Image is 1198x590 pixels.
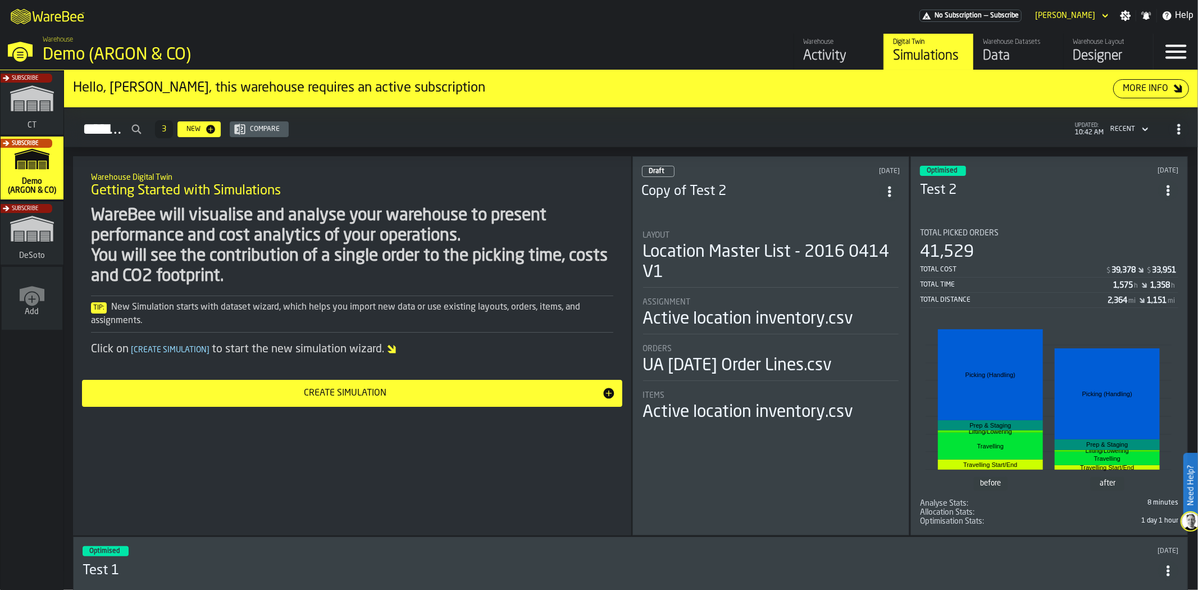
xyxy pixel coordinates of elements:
[920,517,1047,526] div: Title
[920,517,1178,526] div: stat-Optimisation Stats:
[920,508,1178,517] div: stat-Allocation Stats:
[643,309,854,329] div: Active location inventory.csv
[64,70,1198,107] div: ItemListCard-
[649,168,665,175] span: Draft
[920,229,999,238] span: Total Picked Orders
[1185,454,1197,517] label: Need Help?
[920,181,1158,199] h3: Test 2
[643,344,672,353] span: Orders
[12,75,38,81] span: Subscribe
[643,344,899,381] div: stat-Orders
[919,10,1022,22] div: Menu Subscription
[91,301,613,328] div: New Simulation starts with dataset wizard, which helps you import new data or use existing layout...
[984,12,988,20] span: —
[1031,9,1111,22] div: DropdownMenuValue-Shalini Coutinho
[12,140,38,147] span: Subscribe
[920,220,1178,526] section: card-SimulationDashboardCard-optimised
[43,45,346,65] div: Demo (ARGON & CO)
[983,47,1054,65] div: Data
[920,517,984,526] span: Optimisation Stats:
[642,166,675,177] div: status-0 2
[920,499,1178,508] div: stat-Analyse Stats:
[983,38,1054,46] div: Warehouse Datasets
[803,47,874,65] div: Activity
[920,281,1113,289] div: Total Time
[1134,282,1138,290] span: h
[1175,9,1194,22] span: Help
[1073,47,1144,65] div: Designer
[25,307,39,316] span: Add
[803,38,874,46] div: Warehouse
[1110,125,1135,133] div: DropdownMenuValue-4
[643,356,832,376] div: UA [DATE] Order Lines.csv
[920,242,974,262] div: 41,529
[643,242,899,283] div: Location Master List - 2016 0414 V1
[920,296,1108,304] div: Total Distance
[920,508,1047,517] div: Title
[1154,34,1198,70] label: button-toggle-Menu
[230,121,289,137] button: button-Compare
[177,121,221,137] button: button-New
[1073,38,1144,46] div: Warehouse Layout
[1152,266,1176,275] div: Stat Value
[642,183,880,201] h3: Copy of Test 2
[643,231,670,240] span: Layout
[643,391,665,400] span: Items
[1,71,63,137] a: link-to-/wh/i/311453a2-eade-4fd3-b522-1ff6a7eba4ba/simulations
[1136,10,1156,21] label: button-toggle-Notifications
[920,166,966,176] div: status-3 2
[921,319,1177,497] div: stat-
[1051,517,1178,525] div: 1 day 1 hour
[1051,499,1178,507] div: 8 minutes
[643,402,854,423] div: Active location inventory.csv
[91,182,281,200] span: Getting Started with Simulations
[920,517,1178,526] span: 4,189,000
[1063,34,1153,70] a: link-to-/wh/i/f4b48827-899b-4d27-9478-094b6b2bfdee/designer
[1112,266,1136,275] div: Stat Value
[920,229,1178,238] div: Title
[151,120,177,138] div: ButtonLoadMore-Load More-Prev-First-Last
[643,231,899,288] div: stat-Layout
[893,38,964,46] div: Digital Twin
[12,206,38,212] span: Subscribe
[89,387,602,400] div: Create Simulation
[927,167,957,174] span: Optimised
[91,171,613,182] h2: Sub Title
[1113,281,1133,290] div: Stat Value
[129,346,212,354] span: Create Simulation
[642,220,900,425] section: card-SimulationDashboardCard-draft
[64,107,1198,147] h2: button-Simulations
[91,206,613,287] div: WareBee will visualise and analyse your warehouse to present performance and cost analytics of yo...
[73,156,631,535] div: ItemListCard-
[920,499,1047,508] div: Title
[83,546,129,556] div: status-3 2
[1,137,63,202] a: link-to-/wh/i/f4b48827-899b-4d27-9478-094b6b2bfdee/simulations
[981,480,1001,488] text: before
[794,34,883,70] a: link-to-/wh/i/f4b48827-899b-4d27-9478-094b6b2bfdee/feed/
[2,267,62,332] a: link-to-/wh/new
[1108,296,1127,305] div: Stat Value
[655,547,1179,555] div: Updated: 5/21/2025, 1:24:38 PM Created: 5/20/2025, 11:44:34 AM
[89,548,120,555] span: Optimised
[643,344,899,353] div: Title
[1128,297,1136,305] span: mi
[83,562,1158,580] h3: Test 1
[643,298,899,307] div: Title
[162,125,166,133] span: 3
[1150,281,1170,290] div: Stat Value
[788,167,900,175] div: Updated: 6/12/2025, 10:26:30 AM Created: 6/12/2025, 10:26:30 AM
[643,391,899,423] div: stat-Items
[1118,82,1173,96] div: More Info
[1168,297,1175,305] span: mi
[632,156,910,535] div: ItemListCard-DashboardItemContainer
[1,202,63,267] a: link-to-/wh/i/53489ce4-9a4e-4130-9411-87a947849922/simulations
[643,298,691,307] span: Assignment
[883,34,973,70] a: link-to-/wh/i/f4b48827-899b-4d27-9478-094b6b2bfdee/simulations
[1171,282,1175,290] span: h
[643,391,899,400] div: Title
[935,12,982,20] span: No Subscription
